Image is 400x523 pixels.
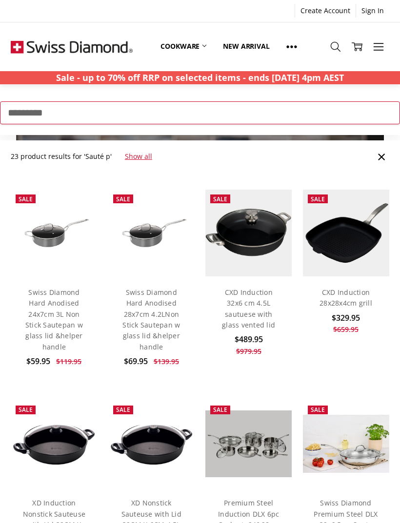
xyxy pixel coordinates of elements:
a: Swiss Diamond Premium Steel DLX 32x6.5cm Saute Pan with Lid [303,401,389,487]
img: Swiss Diamond Premium Steel DLX 32x6.5cm Saute Pan with Lid [303,415,389,472]
a: XD Induction Nonstick Sauteuse with Lid 32CM X 6CM 4.5L [11,401,97,487]
a: Swiss Diamond Hard Anodised 24x7cm 3L Non Stick Sautepan w glass lid &helper handle [25,288,83,351]
img: XD Nonstick Sauteuse with Lid 32CM X 6CM 4.5L [108,421,195,466]
span: 23 product results for 'Sauté p' [11,152,112,161]
strong: Sale - up to 70% off RRP on selected items - ends [DATE] 4pm AEST [56,72,344,83]
span: $979.95 [236,347,261,356]
span: Sale [19,195,33,203]
a: Create Account [295,4,356,18]
span: $139.95 [154,357,179,366]
span: $69.95 [124,356,148,367]
a: Premium Steel DLX 6 pc cookware set; PSLASET06 [205,401,292,487]
img: CXD Induction 32x6 cm 4.5L sautuese with glass vented lid [205,190,292,276]
a: Sign In [356,4,389,18]
a: Swiss Diamond Hard Anodised 28x7cm 4.2LNon Stick Sautepan w glass lid &helper handle [108,190,195,276]
span: $329.95 [332,312,360,323]
a: Show all [125,152,152,161]
span: $489.95 [235,334,263,345]
img: Swiss Diamond Hard Anodised 24x7cm 3L Non Stick Sautepan w glass lid &helper handle [11,204,97,262]
span: $659.95 [333,325,359,334]
span: Sale [116,195,130,203]
a: Show All [278,36,305,58]
span: Sale [213,406,227,414]
span: Sale [311,195,325,203]
img: Swiss Diamond Hard Anodised 28x7cm 4.2LNon Stick Sautepan w glass lid &helper handle [108,204,195,262]
span: Sale [311,406,325,414]
img: XD Induction Nonstick Sauteuse with Lid 32CM X 6CM 4.5L [11,421,97,466]
a: New arrival [215,36,278,57]
a: XD Nonstick Sauteuse with Lid 32CM X 6CM 4.5L [108,401,195,487]
a: Swiss Diamond Hard Anodised 24x7cm 3L Non Stick Sautepan w glass lid &helper handle [11,190,97,276]
a: Close [374,149,389,164]
a: CXD Induction 28x28x4cm grill [320,288,372,308]
a: Swiss Diamond Hard Anodised 28x7cm 4.2LNon Stick Sautepan w glass lid &helper handle [122,288,180,351]
span: × [377,146,386,167]
span: Sale [213,195,227,203]
span: Sale [19,406,33,414]
img: Premium Steel DLX 6 pc cookware set; PSLASET06 [205,410,292,478]
a: CXD Induction 32x6 cm 4.5L sautuese with glass vented lid [222,288,275,329]
span: $59.95 [26,356,50,367]
span: Sale [116,406,130,414]
span: $119.95 [56,357,81,366]
img: CXD Induction 28x28x4cm grill [303,190,389,276]
img: Free Shipping On Every Order [11,22,133,71]
a: Cookware [152,36,215,57]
